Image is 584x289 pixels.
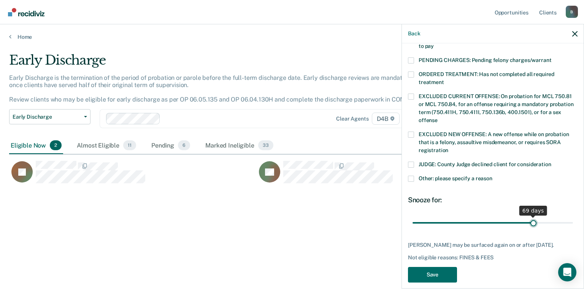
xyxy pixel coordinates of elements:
div: [PERSON_NAME] may be surfaced again on or after [DATE]. [408,242,578,248]
div: Snooze for: [408,196,578,204]
span: EXCLUDED NEW OFFENSE: A new offense while on probation that is a felony, assaultive misdemeanor, ... [419,131,569,153]
button: Back [408,30,420,37]
div: Eligible Now [9,137,63,154]
img: Recidiviz [8,8,44,16]
div: Early Discharge [9,52,447,74]
div: Open Intercom Messenger [558,263,576,281]
span: 33 [258,140,273,150]
span: Other: please specify a reason [419,175,492,181]
div: Clear agents [336,116,368,122]
span: Early Discharge [13,114,81,120]
span: 11 [123,140,136,150]
div: B [566,6,578,18]
div: 69 days [519,206,547,216]
div: Almost Eligible [75,137,138,154]
span: 2 [50,140,62,150]
p: Early Discharge is the termination of the period of probation or parole before the full-term disc... [9,74,446,103]
a: Home [9,33,575,40]
button: Save [408,267,457,283]
span: EXCLUDED CURRENT OFFENSE: On probation for MCL 750.81 or MCL 750.84, for an offense requiring a m... [419,93,573,123]
span: D4B [372,113,400,125]
div: Marked Ineligible [204,137,275,154]
div: CaseloadOpportunityCell-0807749 [257,160,504,191]
div: CaseloadOpportunityCell-0785532 [9,160,257,191]
div: Not eligible reasons: FINES & FEES [408,254,578,261]
span: JUDGE: County Judge declined client for consideration [419,161,551,167]
span: PENDING CHARGES: Pending felony charges/warrant [419,57,551,63]
span: ORDERED TREATMENT: Has not completed all required treatment [419,71,554,85]
button: Profile dropdown button [566,6,578,18]
div: Pending [150,137,192,154]
span: 6 [178,140,190,150]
